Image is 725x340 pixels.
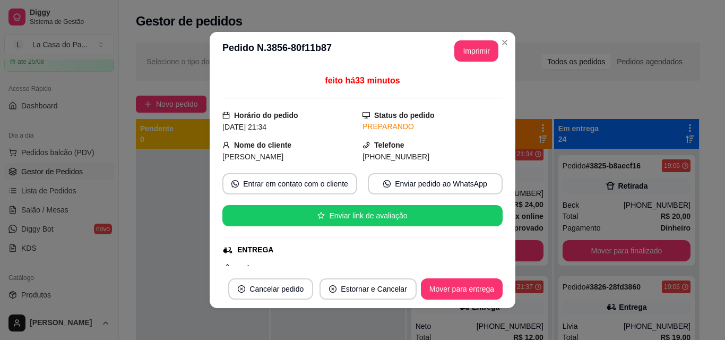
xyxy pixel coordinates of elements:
button: Imprimir [454,40,498,62]
strong: Status do pedido [374,111,435,120]
strong: Telefone [374,141,404,149]
button: Close [496,34,513,51]
span: feito há 33 minutos [325,76,400,85]
h3: Pedido N. 3856-80f11b87 [222,40,332,62]
button: whats-appEntrar em contato com o cliente [222,173,357,194]
span: [PHONE_NUMBER] [362,152,429,161]
button: Mover para entrega [421,278,503,300]
span: pushpin [222,263,231,272]
strong: Nome do cliente [234,141,291,149]
span: star [317,212,325,219]
strong: Horário do pedido [234,111,298,120]
button: whats-appEnviar pedido ao WhatsApp [368,173,503,194]
span: user [222,141,230,149]
span: close-circle [238,285,245,293]
span: close-circle [329,285,336,293]
span: calendar [222,112,230,119]
span: phone [362,141,370,149]
strong: Endereço [235,264,269,273]
button: starEnviar link de avaliação [222,205,503,226]
span: desktop [362,112,370,119]
span: [PERSON_NAME] [222,152,283,161]
span: [DATE] 21:34 [222,123,266,131]
div: PREPARANDO [362,121,503,132]
span: whats-app [231,180,239,188]
span: whats-app [383,180,391,188]
button: close-circleEstornar e Cancelar [320,278,417,300]
div: ENTREGA [237,244,273,256]
button: close-circleCancelar pedido [228,278,313,300]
